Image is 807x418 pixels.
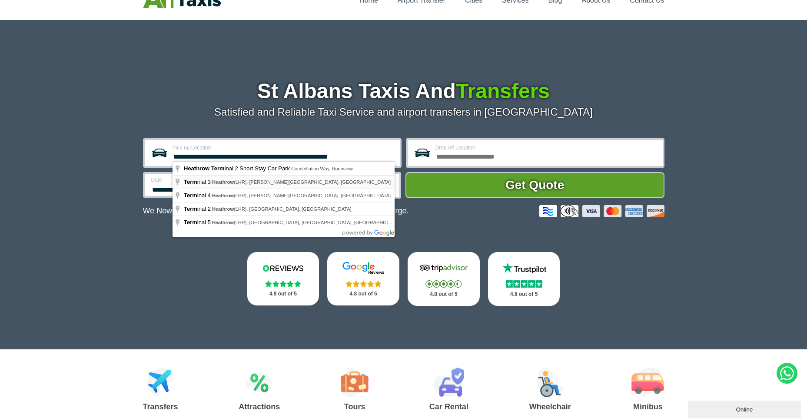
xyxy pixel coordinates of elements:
[212,206,352,212] span: (LHR), [GEOGRAPHIC_DATA], [GEOGRAPHIC_DATA]
[184,219,212,226] span: inal 5
[184,219,197,226] span: Term
[212,206,234,212] span: Heathrow
[456,80,550,103] span: Transfers
[341,403,369,411] h3: Tours
[184,179,212,185] span: inal 3
[291,166,353,171] span: Constellation Way, Hounslow
[425,280,462,288] img: Stars
[173,145,395,150] label: Pick-up Location
[143,81,664,102] h1: St Albans Taxis And
[529,403,571,411] h3: Wheelchair
[536,368,564,397] img: Wheelchair
[429,403,468,411] h3: Car Rental
[143,206,409,216] p: We Now Accept Card & Contactless Payment In
[498,262,550,275] img: Trustpilot
[631,368,664,397] img: Minibus
[418,262,470,275] img: Tripadvisor
[184,165,225,172] span: Heathrow Term
[246,368,272,397] img: Attractions
[265,280,301,287] img: Stars
[184,192,197,199] span: Term
[151,177,263,182] label: Date
[539,205,664,217] img: Credit And Debit Cards
[257,289,310,299] p: 4.8 out of 5
[488,252,560,306] a: Trustpilot Stars 4.8 out of 5
[147,368,174,397] img: Airport Transfers
[212,193,391,198] span: (LHR), [PERSON_NAME][GEOGRAPHIC_DATA], [GEOGRAPHIC_DATA]
[257,262,309,275] img: Reviews.io
[433,368,464,397] img: Car Rental
[184,179,197,185] span: Term
[212,193,234,198] span: Heathrow
[247,252,319,305] a: Reviews.io Stars 4.8 out of 5
[212,220,234,225] span: Heathrow
[341,368,369,397] img: Tours
[184,206,212,212] span: inal 2
[405,172,664,198] button: Get Quote
[337,262,389,275] img: Google
[417,289,470,300] p: 4.8 out of 5
[435,145,658,150] label: Drop-off Location
[184,165,291,172] span: inal 2 Short Stay Car Park
[327,252,399,305] a: Google Stars 4.8 out of 5
[498,289,551,300] p: 4.8 out of 5
[212,179,234,185] span: Heathrow
[337,289,390,299] p: 4.8 out of 5
[688,399,803,418] iframe: chat widget
[143,403,178,411] h3: Transfers
[143,106,664,118] p: Satisfied and Reliable Taxi Service and airport transfers in [GEOGRAPHIC_DATA]
[184,192,212,199] span: inal 4
[408,252,480,306] a: Tripadvisor Stars 4.8 out of 5
[506,280,542,288] img: Stars
[212,220,404,225] span: (LHR), [GEOGRAPHIC_DATA], [GEOGRAPHIC_DATA], [GEOGRAPHIC_DATA]
[184,206,197,212] span: Term
[239,403,280,411] h3: Attractions
[212,179,391,185] span: (LHR), [PERSON_NAME][GEOGRAPHIC_DATA], [GEOGRAPHIC_DATA]
[345,280,382,287] img: Stars
[631,403,664,411] h3: Minibus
